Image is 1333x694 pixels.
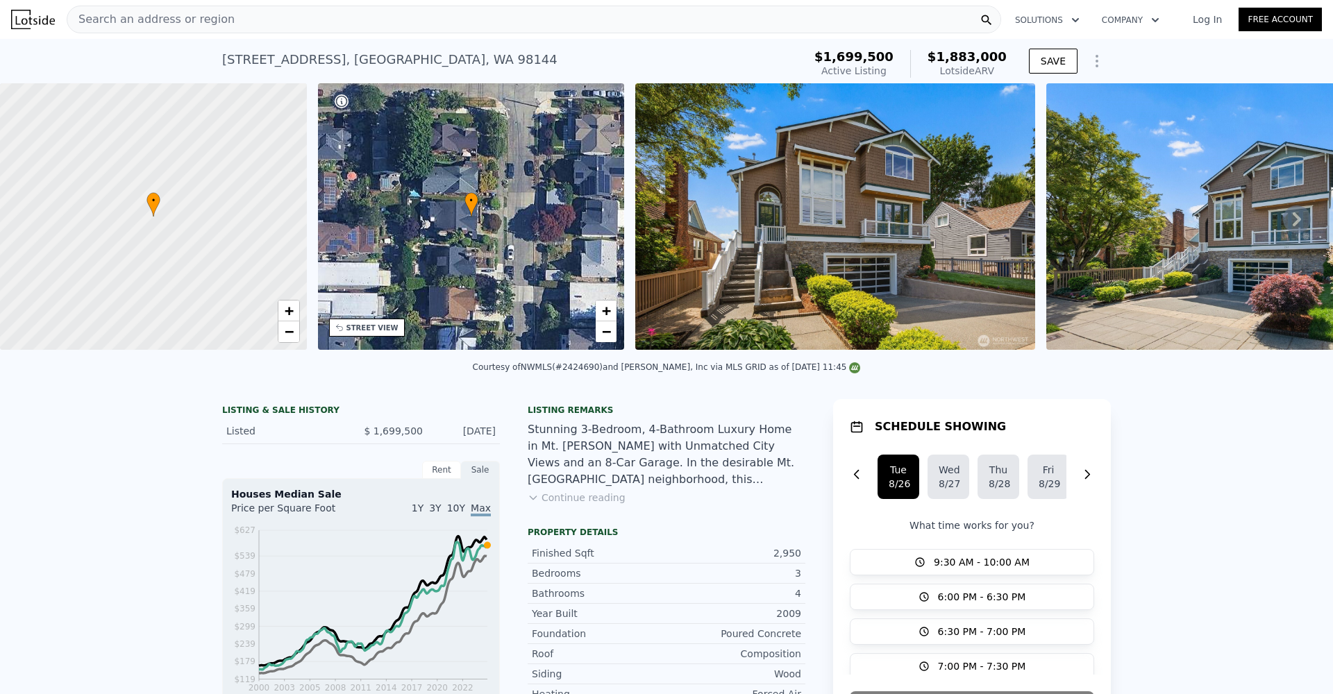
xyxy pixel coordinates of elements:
[234,639,255,649] tspan: $239
[938,625,1026,638] span: 6:30 PM - 7:00 PM
[821,65,887,76] span: Active Listing
[528,491,626,505] button: Continue reading
[234,525,255,535] tspan: $627
[274,683,295,693] tspan: 2003
[938,659,1026,673] span: 7:00 PM - 7:30 PM
[464,194,478,207] span: •
[878,455,919,499] button: Tue8/26
[666,586,801,600] div: 4
[234,675,255,684] tspan: $119
[635,83,1035,350] img: Sale: 167557131 Parcel: 127843722
[473,362,861,372] div: Courtesy of NWMLS (#2424690) and [PERSON_NAME], Inc via MLS GRID as of [DATE] 11:45
[889,463,908,477] div: Tue
[447,502,465,514] span: 10Y
[401,683,423,693] tspan: 2017
[666,647,801,661] div: Composition
[1004,8,1091,33] button: Solutions
[222,405,500,418] div: LISTING & SALE HISTORY
[434,424,496,438] div: [DATE]
[222,50,557,69] div: [STREET_ADDRESS] , [GEOGRAPHIC_DATA] , WA 98144
[596,301,617,321] a: Zoom in
[231,501,361,523] div: Price per Square Foot
[234,586,255,596] tspan: $419
[528,527,805,538] div: Property details
[461,461,500,479] div: Sale
[452,683,473,693] tspan: 2022
[602,302,611,319] span: +
[299,683,321,693] tspan: 2005
[938,590,1026,604] span: 6:00 PM - 6:30 PM
[1039,477,1058,491] div: 8/29
[346,323,399,333] div: STREET VIEW
[989,477,1008,491] div: 8/28
[666,607,801,620] div: 2009
[1083,47,1111,75] button: Show Options
[934,555,1030,569] span: 9:30 AM - 10:00 AM
[364,425,423,437] span: $ 1,699,500
[1091,8,1171,33] button: Company
[234,551,255,561] tspan: $539
[146,192,160,217] div: •
[528,405,805,416] div: Listing remarks
[875,418,1006,435] h1: SCHEDULE SHOWING
[666,566,801,580] div: 3
[1028,455,1069,499] button: Fri8/29
[666,667,801,681] div: Wood
[231,487,491,501] div: Houses Median Sale
[278,301,299,321] a: Zoom in
[850,653,1094,679] button: 7:00 PM - 7:30 PM
[426,683,448,693] tspan: 2020
[67,11,235,28] span: Search an address or region
[226,424,350,438] div: Listed
[989,463,1008,477] div: Thu
[939,477,958,491] div: 8/27
[278,321,299,342] a: Zoom out
[666,627,801,641] div: Poured Concrete
[602,323,611,340] span: −
[532,647,666,661] div: Roof
[1239,8,1322,31] a: Free Account
[532,667,666,681] div: Siding
[850,518,1094,532] p: What time works for you?
[532,627,666,641] div: Foundation
[284,323,293,340] span: −
[249,683,270,693] tspan: 2000
[532,586,666,600] div: Bathrooms
[814,49,894,64] span: $1,699,500
[928,64,1007,78] div: Lotside ARV
[234,622,255,632] tspan: $299
[146,194,160,207] span: •
[978,455,1019,499] button: Thu8/28
[429,502,441,514] span: 3Y
[889,477,908,491] div: 8/26
[422,461,461,479] div: Rent
[532,566,666,580] div: Bedrooms
[850,549,1094,575] button: 9:30 AM - 10:00 AM
[464,192,478,217] div: •
[325,683,346,693] tspan: 2008
[234,657,255,666] tspan: $179
[234,604,255,613] tspan: $359
[666,546,801,560] div: 2,950
[850,584,1094,610] button: 6:00 PM - 6:30 PM
[350,683,371,693] tspan: 2011
[234,569,255,579] tspan: $479
[928,455,969,499] button: Wed8/27
[471,502,491,516] span: Max
[1029,49,1078,74] button: SAVE
[939,463,958,477] div: Wed
[284,302,293,319] span: +
[1176,12,1239,26] a: Log In
[1039,463,1058,477] div: Fri
[849,362,860,373] img: NWMLS Logo
[412,502,424,514] span: 1Y
[376,683,397,693] tspan: 2014
[850,618,1094,645] button: 6:30 PM - 7:00 PM
[596,321,617,342] a: Zoom out
[532,607,666,620] div: Year Built
[928,49,1007,64] span: $1,883,000
[528,421,805,488] div: Stunning 3-Bedroom, 4-Bathroom Luxury Home in Mt. [PERSON_NAME] with Unmatched City Views and an ...
[532,546,666,560] div: Finished Sqft
[11,10,55,29] img: Lotside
